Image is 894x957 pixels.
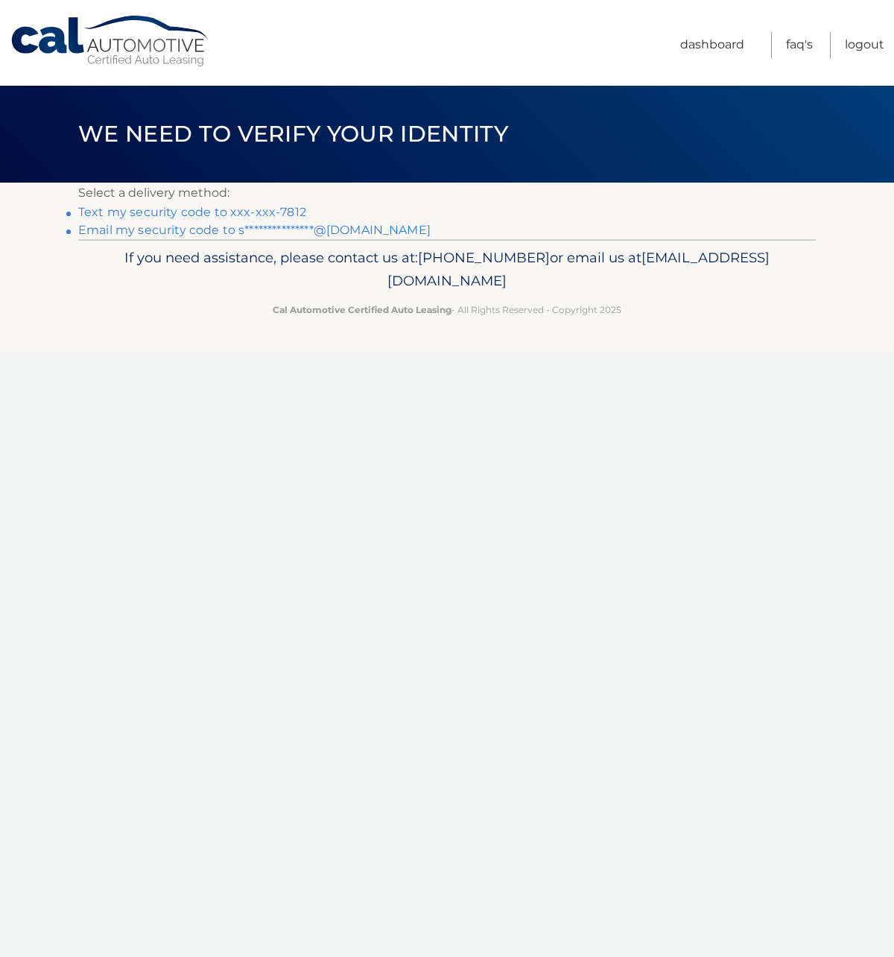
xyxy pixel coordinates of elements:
[845,32,884,58] a: Logout
[88,302,806,318] p: - All Rights Reserved - Copyright 2025
[680,32,744,58] a: Dashboard
[418,249,550,266] span: [PHONE_NUMBER]
[78,183,816,203] p: Select a delivery method:
[786,32,813,58] a: FAQ's
[78,120,508,148] span: We need to verify your identity
[273,304,451,315] strong: Cal Automotive Certified Auto Leasing
[10,15,211,68] a: Cal Automotive
[88,246,806,294] p: If you need assistance, please contact us at: or email us at
[78,205,306,219] a: Text my security code to xxx-xxx-7812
